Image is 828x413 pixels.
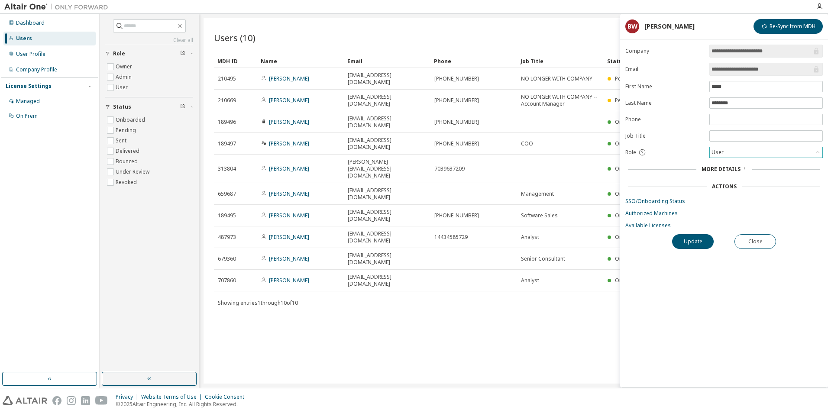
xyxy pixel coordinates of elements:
span: [EMAIL_ADDRESS][DOMAIN_NAME] [348,252,427,266]
div: Actions [712,183,737,190]
span: Role [113,50,125,57]
img: facebook.svg [52,396,61,405]
div: Dashboard [16,19,45,26]
img: Altair One [4,3,113,11]
span: [PERSON_NAME][EMAIL_ADDRESS][DOMAIN_NAME] [348,158,427,179]
span: [EMAIL_ADDRESS][DOMAIN_NAME] [348,274,427,287]
span: [EMAIL_ADDRESS][DOMAIN_NAME] [348,94,427,107]
span: NO LONGER WITH COMPANY -- Account Manager [521,94,600,107]
a: SSO/Onboarding Status [625,198,823,205]
div: User [710,147,822,158]
span: COO [521,140,533,147]
a: [PERSON_NAME] [269,75,309,82]
img: linkedin.svg [81,396,90,405]
label: Revoked [116,177,139,187]
span: NO LONGER WITH COMPANY [521,75,592,82]
label: First Name [625,83,704,90]
span: Onboarded [615,165,644,172]
div: Privacy [116,394,141,400]
span: [PHONE_NUMBER] [434,75,479,82]
label: Email [625,66,704,73]
span: Pending [615,75,635,82]
span: [PHONE_NUMBER] [434,119,479,126]
a: [PERSON_NAME] [269,233,309,241]
img: instagram.svg [67,396,76,405]
label: Bounced [116,156,139,167]
span: [EMAIL_ADDRESS][DOMAIN_NAME] [348,230,427,244]
label: Owner [116,61,134,72]
label: Phone [625,116,704,123]
span: 659687 [218,190,236,197]
span: 210669 [218,97,236,104]
span: More Details [702,165,741,173]
span: [PHONE_NUMBER] [434,140,479,147]
span: Onboarded [615,140,644,147]
span: Software Sales [521,212,558,219]
div: License Settings [6,83,52,90]
span: Clear filter [180,103,185,110]
span: Onboarded [615,233,644,241]
div: MDH ID [217,54,254,68]
label: Company [625,48,704,55]
span: 189497 [218,140,236,147]
a: [PERSON_NAME] [269,255,309,262]
span: 707860 [218,277,236,284]
div: Company Profile [16,66,57,73]
span: Senior Consultant [521,255,565,262]
span: [EMAIL_ADDRESS][DOMAIN_NAME] [348,187,427,201]
a: Clear all [105,37,193,44]
span: Clear filter [180,50,185,57]
div: User [710,148,725,157]
div: BW [625,19,639,33]
a: [PERSON_NAME] [269,212,309,219]
span: 679360 [218,255,236,262]
div: Cookie Consent [205,394,249,400]
div: Phone [434,54,514,68]
div: User Profile [16,51,45,58]
span: Analyst [521,234,539,241]
a: [PERSON_NAME] [269,165,309,172]
span: Analyst [521,277,539,284]
span: [EMAIL_ADDRESS][DOMAIN_NAME] [348,137,427,151]
span: [EMAIL_ADDRESS][DOMAIN_NAME] [348,115,427,129]
div: Website Terms of Use [141,394,205,400]
span: Role [625,149,636,156]
div: Managed [16,98,40,105]
span: Pending [615,97,635,104]
span: 210495 [218,75,236,82]
a: [PERSON_NAME] [269,190,309,197]
span: 487973 [218,234,236,241]
label: Admin [116,72,133,82]
span: Onboarded [615,190,644,197]
span: Status [113,103,131,110]
span: Onboarded [615,118,644,126]
a: [PERSON_NAME] [269,140,309,147]
span: [EMAIL_ADDRESS][DOMAIN_NAME] [348,209,427,223]
img: youtube.svg [95,396,108,405]
label: Pending [116,125,138,136]
label: Job Title [625,132,704,139]
span: [PHONE_NUMBER] [434,97,479,104]
label: Sent [116,136,128,146]
a: [PERSON_NAME] [269,97,309,104]
div: On Prem [16,113,38,119]
p: © 2025 Altair Engineering, Inc. All Rights Reserved. [116,400,249,408]
span: Onboarded [615,255,644,262]
div: Users [16,35,32,42]
div: Job Title [521,54,600,68]
a: Available Licenses [625,222,823,229]
label: Last Name [625,100,704,106]
div: [PERSON_NAME] [644,23,695,30]
a: [PERSON_NAME] [269,118,309,126]
button: Status [105,97,193,116]
img: altair_logo.svg [3,396,47,405]
span: Showing entries 1 through 10 of 10 [218,299,298,307]
div: Name [261,54,340,68]
span: 7039637209 [434,165,465,172]
label: Delivered [116,146,141,156]
button: Update [672,234,714,249]
span: 313804 [218,165,236,172]
button: Role [105,44,193,63]
a: [PERSON_NAME] [269,277,309,284]
span: Management [521,190,554,197]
